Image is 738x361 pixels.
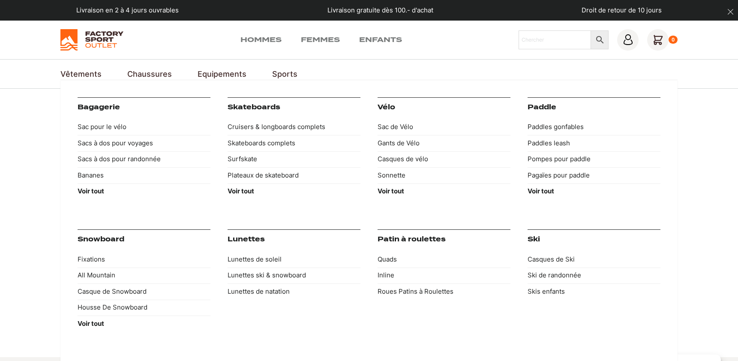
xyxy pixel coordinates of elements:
[228,251,360,268] a: Lunettes de soleil
[378,187,404,195] strong: Voir tout
[272,68,297,80] a: Sports
[228,167,360,184] a: Plateaux de skateboard
[228,187,254,195] strong: Voir tout
[78,167,210,184] a: Bananes
[378,135,510,151] a: Gants de Vélo
[228,268,360,284] a: Lunettes ski & snowboard
[198,68,246,80] a: Equipements
[528,119,660,135] a: Paddles gonfables
[240,35,282,45] a: Hommes
[78,316,210,332] a: Voir tout
[78,135,210,151] a: Sacs à dos pour voyages
[582,6,662,15] p: Droit de retour de 10 jours
[528,103,556,111] a: Paddle
[378,151,510,168] a: Casques de vélo
[528,167,660,184] a: Pagaïes pour paddle
[723,4,738,19] button: dismiss
[378,103,395,111] a: Vélo
[228,151,360,168] a: Surfskate
[528,187,554,195] strong: Voir tout
[78,103,120,111] a: Bagagerie
[78,187,104,195] strong: Voir tout
[528,235,540,243] a: Ski
[528,151,660,168] a: Pompes pour paddle
[78,184,210,200] a: Voir tout
[327,6,433,15] p: Livraison gratuite dès 100.- d'achat
[228,135,360,151] a: Skateboards complets
[228,103,280,111] a: Skateboards
[78,235,124,243] a: Snowboard
[228,235,265,243] a: Lunettes
[78,251,210,268] a: Fixations
[378,235,446,243] a: Patin à roulettes
[60,68,102,80] a: Vêtements
[359,35,402,45] a: Enfants
[378,251,510,268] a: Quads
[78,268,210,284] a: All Mountain
[127,68,172,80] a: Chaussures
[228,184,360,200] a: Voir tout
[228,119,360,135] a: Cruisers & longboards complets
[378,283,510,300] a: Roues Patins à Roulettes
[378,119,510,135] a: Sac de Vélo
[528,251,660,268] a: Casques de Ski
[60,29,123,51] img: Factory Sport Outlet
[378,184,510,200] a: Voir tout
[78,151,210,168] a: Sacs à dos pour randonnée
[78,319,104,328] strong: Voir tout
[228,283,360,300] a: Lunettes de natation
[669,36,678,44] div: 0
[76,6,179,15] p: Livraison en 2 à 4 jours ouvrables
[528,135,660,151] a: Paddles leash
[528,268,660,284] a: Ski de randonnée
[519,30,591,49] input: Chercher
[378,268,510,284] a: Inline
[78,119,210,135] a: Sac pour le vélo
[528,184,660,200] a: Voir tout
[78,283,210,300] a: Casque de Snowboard
[78,300,210,316] a: Housse De Snowboard
[528,283,660,300] a: Skis enfants
[301,35,340,45] a: Femmes
[378,167,510,184] a: Sonnette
